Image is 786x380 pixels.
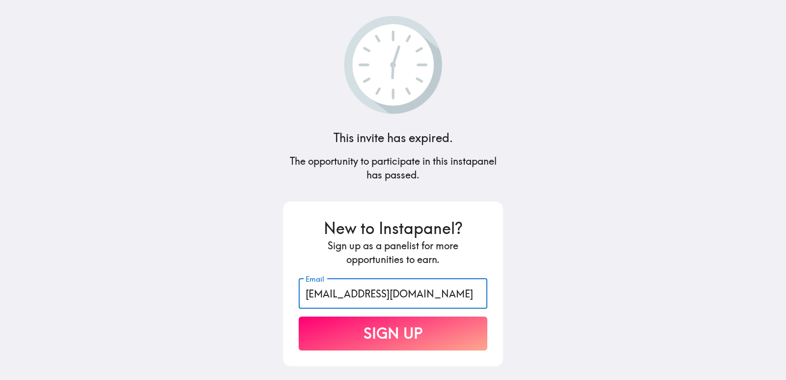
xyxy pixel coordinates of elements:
h4: This invite has expired. [334,130,453,146]
h3: New to Instapanel? [299,217,487,239]
label: Email [306,274,324,285]
img: Clock slightly past the hour. [344,16,442,114]
button: Sign Up [299,317,487,351]
h5: The opportunity to participate in this instapanel has passed. [283,154,503,182]
h5: Sign up as a panelist for more opportunities to earn. [299,239,487,266]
